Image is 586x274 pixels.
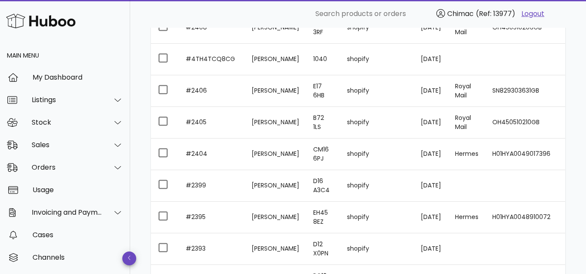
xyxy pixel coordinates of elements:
td: 1040 [306,44,340,75]
td: [DATE] [414,12,448,44]
td: [PERSON_NAME] [245,75,306,107]
td: [PERSON_NAME] [245,170,306,202]
td: #2395 [179,202,245,233]
td: #2408 [179,12,245,44]
td: shopify [340,107,414,139]
td: shopify [340,202,414,233]
div: Invoicing and Payments [32,208,102,216]
td: [DATE] [414,107,448,139]
td: [DATE] [414,139,448,170]
a: Logout [521,9,544,19]
td: D12 X0PN [306,233,340,265]
td: N19 3RF [306,12,340,44]
td: [DATE] [414,44,448,75]
td: #2406 [179,75,245,107]
td: EH45 8EZ [306,202,340,233]
td: H01HYA0048910072 [485,202,560,233]
td: [DATE] [414,75,448,107]
td: Royal Mail [448,12,485,44]
span: (Ref: 13977) [476,9,515,19]
td: Hermes [448,202,485,233]
td: Royal Mail [448,107,485,139]
td: shopify [340,75,414,107]
div: My Dashboard [33,73,123,81]
td: shopify [340,12,414,44]
td: [PERSON_NAME] [245,139,306,170]
td: OH450510210GB [485,107,560,139]
div: Cases [33,231,123,239]
img: Huboo Logo [6,12,75,30]
td: [PERSON_NAME] [245,44,306,75]
td: [PERSON_NAME] [245,233,306,265]
div: Orders [32,163,102,171]
td: #4TH4TCQ8CG [179,44,245,75]
td: Hermes [448,139,485,170]
td: shopify [340,233,414,265]
td: shopify [340,44,414,75]
td: shopify [340,170,414,202]
div: Usage [33,186,123,194]
div: Listings [32,96,102,104]
td: CM16 6PJ [306,139,340,170]
td: #2405 [179,107,245,139]
td: D16 A3C4 [306,170,340,202]
td: [DATE] [414,233,448,265]
td: #2393 [179,233,245,265]
td: [PERSON_NAME] [245,12,306,44]
td: E17 6HB [306,75,340,107]
td: OH450510206GB [485,12,560,44]
td: shopify [340,139,414,170]
td: SN829303631GB [485,75,560,107]
div: Sales [32,141,102,149]
td: #2399 [179,170,245,202]
div: Channels [33,253,123,261]
td: [DATE] [414,202,448,233]
td: H01HYA0049017396 [485,139,560,170]
td: [PERSON_NAME] [245,107,306,139]
div: Stock [32,118,102,126]
td: #2404 [179,139,245,170]
td: Royal Mail [448,75,485,107]
span: Chimac [447,9,474,19]
td: [PERSON_NAME] [245,202,306,233]
td: [DATE] [414,170,448,202]
td: B72 1LS [306,107,340,139]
